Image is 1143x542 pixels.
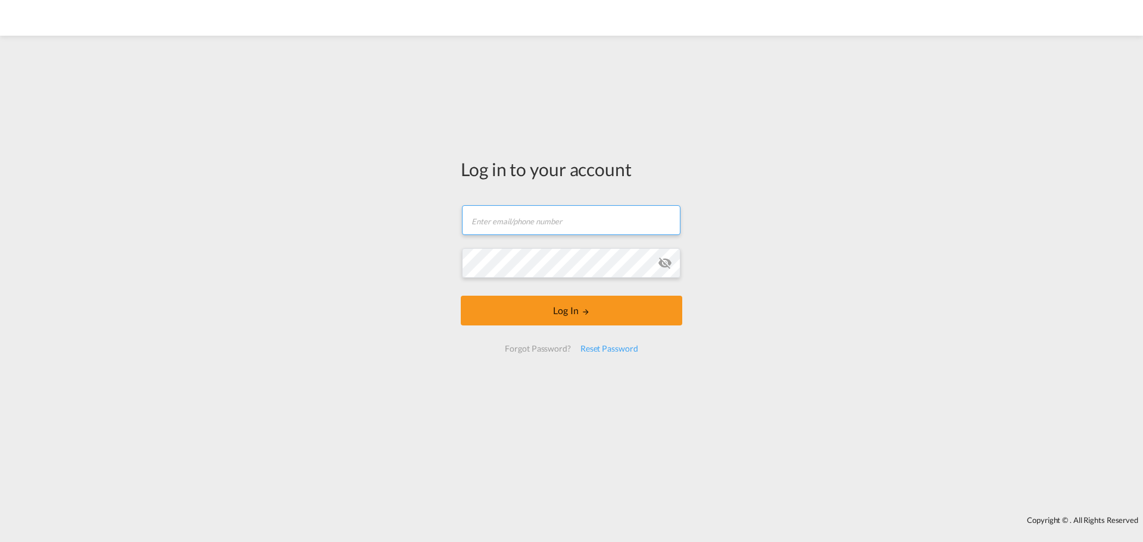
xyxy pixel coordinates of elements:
[500,338,575,359] div: Forgot Password?
[658,256,672,270] md-icon: icon-eye-off
[576,338,643,359] div: Reset Password
[461,296,682,325] button: LOGIN
[461,156,682,181] div: Log in to your account
[462,205,680,235] input: Enter email/phone number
